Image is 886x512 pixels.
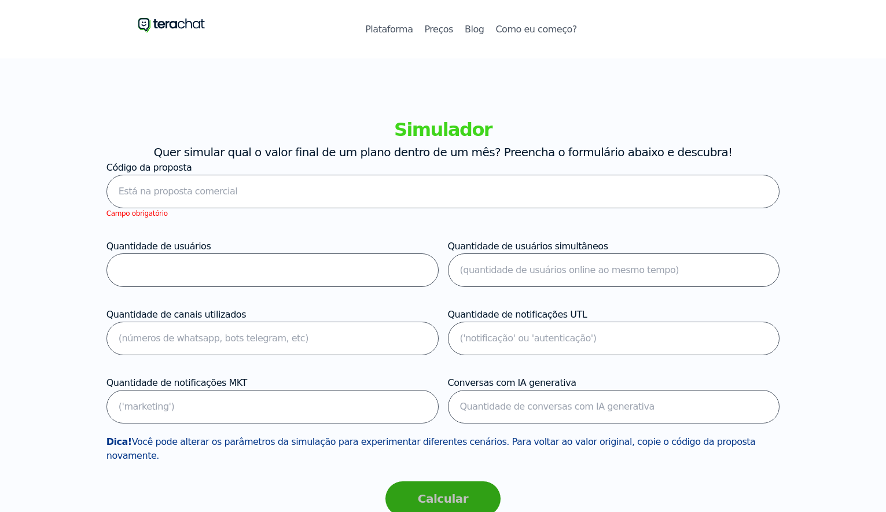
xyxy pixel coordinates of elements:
input: Está na proposta comercial [106,175,780,208]
label: Conversas com IA generativa [448,377,576,388]
p: Você pode alterar os parâmetros da simulação para experimentar diferentes cenários. Para voltar a... [106,435,780,463]
p: Quer simular qual o valor final de um plano dentro de um mês? Preencha o formulário abaixo e desc... [106,143,780,161]
input: ('marketing') [106,390,439,423]
label: Quantidade de usuários simultâneos [448,241,608,252]
input: Quantidade de conversas com IA generativa [448,390,780,423]
div: Campo obrigatório [106,208,780,219]
b: Dica! [106,436,132,447]
input: (quantidade de usuários online ao mesmo tempo) [448,253,780,287]
label: Quantidade de usuários [106,241,211,252]
label: Código da proposta [106,162,192,173]
label: Quantidade de canais utilizados [106,309,246,320]
input: ('notificação' ou 'autenticação') [448,322,780,355]
input: (números de whatsapp, bots telegram, etc) [106,322,439,355]
a: Plataforma [365,23,413,36]
a: Blog [465,23,484,36]
label: Quantidade de notificações MKT [106,377,247,388]
a: Ir para o início [138,14,205,35]
label: Quantidade de notificações UTL [448,309,587,320]
a: Preços [424,23,453,36]
a: Como eu começo? [495,23,576,36]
